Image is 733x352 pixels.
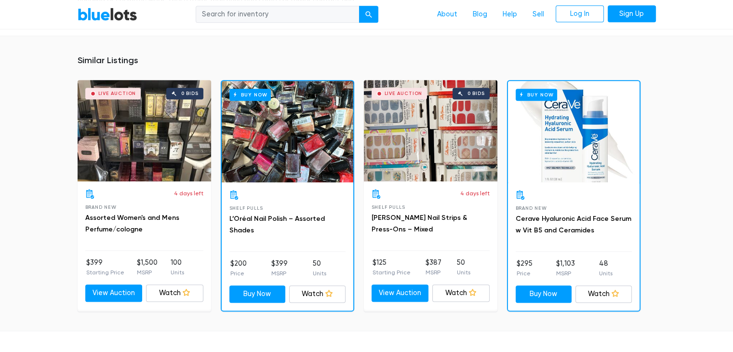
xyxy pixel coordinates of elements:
[467,91,485,96] div: 0 bids
[385,91,423,96] div: Live Auction
[432,284,490,302] a: Watch
[85,204,117,210] span: Brand New
[516,205,547,211] span: Brand New
[230,258,247,278] li: $200
[271,258,288,278] li: $399
[222,81,353,182] a: Buy Now
[508,81,640,182] a: Buy Now
[271,269,288,278] p: MSRP
[229,215,325,234] a: L’Oréal Nail Polish – Assorted Shades
[516,215,631,234] a: Cerave Hyaluronic Acid Face Serum w Vit B5 and Ceramides
[373,257,411,277] li: $125
[426,268,441,277] p: MSRP
[575,285,632,303] a: Watch
[85,284,143,302] a: View Auction
[372,214,467,233] a: [PERSON_NAME] Nail Strips & Press-Ons – Mixed
[465,5,495,24] a: Blog
[174,189,203,198] p: 4 days left
[599,269,613,278] p: Units
[85,214,179,233] a: Assorted Women's and Mens Perfume/cologne
[146,284,203,302] a: Watch
[171,268,184,277] p: Units
[364,80,497,181] a: Live Auction 0 bids
[98,91,136,96] div: Live Auction
[171,257,184,277] li: 100
[608,5,656,23] a: Sign Up
[313,258,326,278] li: 50
[460,189,490,198] p: 4 days left
[289,285,346,303] a: Watch
[86,268,124,277] p: Starting Price
[517,269,533,278] p: Price
[556,258,575,278] li: $1,103
[137,268,158,277] p: MSRP
[516,285,572,303] a: Buy Now
[78,55,656,66] h5: Similar Listings
[229,89,271,101] h6: Buy Now
[372,284,429,302] a: View Auction
[229,205,263,211] span: Shelf Pulls
[457,268,470,277] p: Units
[196,6,360,23] input: Search for inventory
[525,5,552,24] a: Sell
[86,257,124,277] li: $399
[181,91,199,96] div: 0 bids
[599,258,613,278] li: 48
[517,258,533,278] li: $295
[495,5,525,24] a: Help
[426,257,441,277] li: $387
[556,269,575,278] p: MSRP
[429,5,465,24] a: About
[230,269,247,278] p: Price
[373,268,411,277] p: Starting Price
[313,269,326,278] p: Units
[78,7,137,21] a: BlueLots
[372,204,405,210] span: Shelf Pulls
[78,80,211,181] a: Live Auction 0 bids
[457,257,470,277] li: 50
[229,285,286,303] a: Buy Now
[556,5,604,23] a: Log In
[516,89,558,101] h6: Buy Now
[137,257,158,277] li: $1,500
